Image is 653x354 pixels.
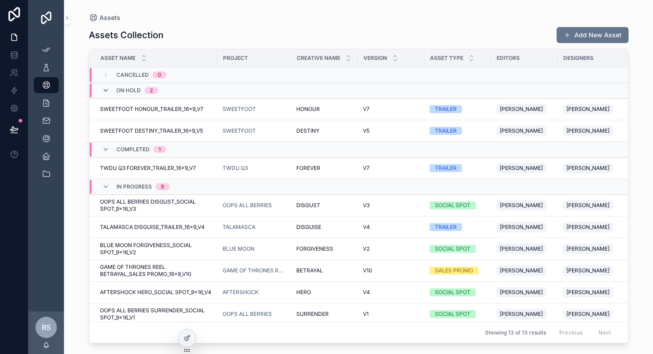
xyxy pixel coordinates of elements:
[430,55,463,62] span: ASSET TYPE
[296,224,352,231] a: DISGUISE
[566,202,609,209] span: [PERSON_NAME]
[566,289,609,296] span: [PERSON_NAME]
[363,245,419,252] a: V2
[496,124,552,138] a: [PERSON_NAME]
[435,267,473,275] div: SALES PROMO
[296,165,352,172] a: FOREVER
[430,127,486,135] a: TRAILER
[297,55,340,62] span: CREATIVE NAME
[435,105,457,113] div: TRAILER
[39,11,53,25] img: App logo
[363,311,419,318] a: V1
[223,311,272,318] a: OOPS ALL BERRIES
[100,198,212,212] a: OOPS ALL BERRIES DISGUST_SOCIAL SPOT_9x16_V3
[563,161,619,175] a: [PERSON_NAME]
[500,245,543,252] span: [PERSON_NAME]
[296,245,333,252] span: FORGIVENESS
[563,220,619,234] a: [PERSON_NAME]
[42,322,51,333] span: RS
[430,105,486,113] a: TRAILER
[363,289,370,296] span: V4
[430,201,486,209] a: SOCIAL SPOT
[363,127,419,134] a: V5
[296,106,352,113] a: HONOUR
[563,264,619,278] a: [PERSON_NAME]
[100,13,120,22] span: Assets
[223,267,286,274] a: GAME OF THRONES REEL
[223,289,259,296] a: AFTERSHOCK
[223,165,248,172] a: TWDU Q3
[100,264,212,278] a: GAME OF THRONES REEL BETRAYAL_SALES PROMO_16x9_V10
[89,13,120,22] a: Assets
[296,127,319,134] span: DESTINY
[500,267,543,274] span: [PERSON_NAME]
[363,165,370,172] span: V7
[500,127,543,134] span: [PERSON_NAME]
[100,127,212,134] a: SWEETFOOT DESTINY_TRAILER_16x9_V5
[435,127,457,135] div: TRAILER
[100,307,212,321] a: OOPS ALL BERRIES SURRENDER_SOCIAL SPOT_9x16_V1
[100,224,205,231] span: TALAMASCA DISGUISE_TRAILER_16x9_V4
[296,289,352,296] a: HERO
[496,264,552,278] a: [PERSON_NAME]
[223,165,286,172] a: TWDU Q3
[430,245,486,253] a: SOCIAL SPOT
[223,224,286,231] a: TALAMASCA
[100,289,211,296] span: AFTERSHOCK HERO_SOCIAL SPOT_9x16_V4
[363,267,372,274] span: V10
[563,102,619,116] a: [PERSON_NAME]
[500,289,543,296] span: [PERSON_NAME]
[430,288,486,296] a: SOCIAL SPOT
[223,202,272,209] a: OOPS ALL BERRIES
[223,127,256,134] a: SWEETFOOT
[363,311,369,318] span: V1
[363,165,419,172] a: V7
[100,289,212,296] a: AFTERSHOCK HERO_SOCIAL SPOT_9x16_V4
[296,311,329,318] span: SURRENDER
[296,267,323,274] span: BETRAYAL
[430,267,486,275] a: SALES PROMO
[116,183,152,190] span: In Progress
[435,245,470,253] div: SOCIAL SPOT
[100,242,212,256] span: BLUE MOON FORGIVENESS_SOCIAL SPOT_9x16_V2
[435,201,470,209] div: SOCIAL SPOT
[223,106,256,113] a: SWEETFOOT
[116,87,141,94] span: On Hold
[100,106,203,113] span: SWEETFOOT HONOUR_TRAILER_16x9_V7
[435,164,457,172] div: TRAILER
[563,307,619,321] a: [PERSON_NAME]
[28,35,64,193] div: scrollable content
[363,224,370,231] span: V4
[100,165,196,172] span: TWDU Q3 FOREVER_TRAILER_16x9_V7
[430,310,486,318] a: SOCIAL SPOT
[116,71,149,79] span: Cancelled
[363,202,370,209] span: V3
[89,29,163,41] h1: Assets Collection
[223,289,286,296] a: AFTERSHOCK
[363,106,419,113] a: V7
[496,161,552,175] a: [PERSON_NAME]
[223,224,255,231] a: TALAMASCA
[100,55,135,62] span: ASSET NAME
[223,311,286,318] a: OOPS ALL BERRIES
[150,87,153,94] div: 2
[100,165,212,172] a: TWDU Q3 FOREVER_TRAILER_16x9_V7
[496,198,552,212] a: [PERSON_NAME]
[500,311,543,318] span: [PERSON_NAME]
[296,224,321,231] span: DISGUISE
[223,245,255,252] a: BLUE MOON
[363,55,387,62] span: VERSION
[223,127,286,134] a: SWEETFOOT
[296,202,320,209] span: DISGUST
[496,285,552,299] a: [PERSON_NAME]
